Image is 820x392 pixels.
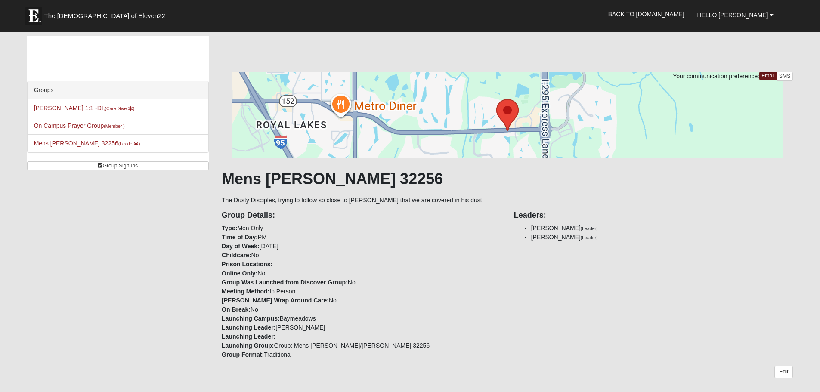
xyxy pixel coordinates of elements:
[222,234,258,241] strong: Time of Day:
[222,297,329,304] strong: [PERSON_NAME] Wrap Around Care:
[514,211,793,220] h4: Leaders:
[602,3,691,25] a: Back to [DOMAIN_NAME]
[531,233,793,242] li: [PERSON_NAME]
[25,7,42,25] img: Eleven22 logo
[222,261,272,268] strong: Prison Locations:
[531,224,793,233] li: [PERSON_NAME]
[222,342,274,349] strong: Launching Group:
[222,170,793,188] h1: Mens [PERSON_NAME] 32256
[222,211,501,220] h4: Group Details:
[581,226,598,231] small: (Leader)
[222,225,237,231] strong: Type:
[28,81,208,99] div: Groups
[222,324,275,331] strong: Launching Leader:
[27,161,209,170] a: Group Signups
[118,141,140,146] small: (Leader )
[777,72,793,81] a: SMS
[222,333,275,340] strong: Launching Leader:
[215,205,507,359] div: Men Only PM [DATE] No No No In Person No No Baymeadows [PERSON_NAME] Group: Mens [PERSON_NAME]/[P...
[104,123,124,129] small: (Member )
[21,3,193,25] a: The [DEMOGRAPHIC_DATA] of Eleven22
[222,306,251,313] strong: On Break:
[222,351,264,358] strong: Group Format:
[222,279,348,286] strong: Group Was Launched from Discover Group:
[44,12,165,20] span: The [DEMOGRAPHIC_DATA] of Eleven22
[697,12,768,19] span: Hello [PERSON_NAME]
[105,106,135,111] small: (Care Giver )
[222,288,269,295] strong: Meeting Method:
[222,315,280,322] strong: Launching Campus:
[34,105,135,111] a: [PERSON_NAME] 1:1 -DI,(Care Giver)
[222,252,251,259] strong: Childcare:
[581,235,598,240] small: (Leader)
[34,140,140,147] a: Mens [PERSON_NAME] 32256(Leader)
[774,366,793,378] a: Edit
[673,73,759,80] span: Your communication preference:
[691,4,780,26] a: Hello [PERSON_NAME]
[222,243,260,250] strong: Day of Week:
[34,122,125,129] a: On Campus Prayer Group(Member )
[222,270,257,277] strong: Online Only:
[759,72,777,80] a: Email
